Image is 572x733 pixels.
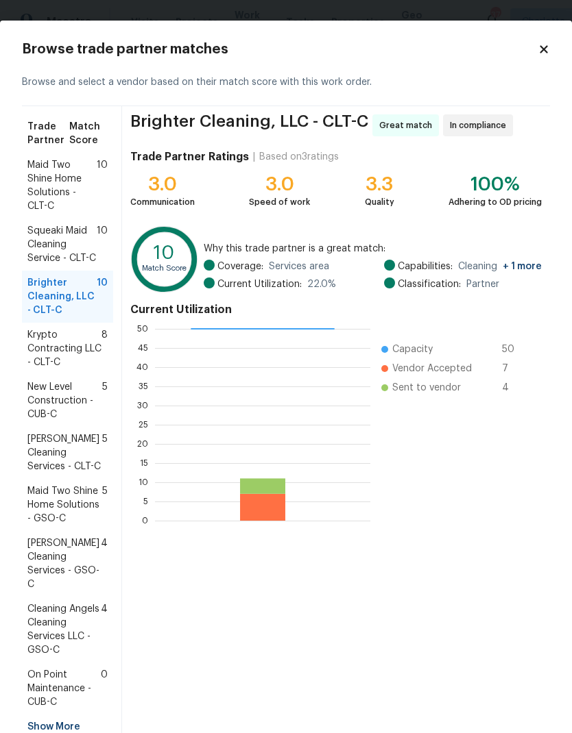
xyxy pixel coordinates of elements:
h2: Browse trade partner matches [22,42,538,56]
span: 5 [102,380,108,421]
span: Vendor Accepted [392,362,472,375]
span: In compliance [450,119,512,132]
span: + 1 more [503,262,542,271]
span: Capacity [392,343,433,356]
div: Quality [365,195,394,209]
text: 45 [138,343,148,351]
text: 30 [137,401,148,409]
span: Brighter Cleaning, LLC - CLT-C [130,114,368,136]
span: 22.0 % [307,277,336,291]
span: Cleaning [458,260,542,273]
text: 20 [137,439,148,447]
span: Squeaki Maid Cleaning Service - CLT-C [27,224,97,265]
span: 5 [102,484,108,525]
div: 3.0 [249,177,310,191]
text: 50 [137,324,148,332]
div: | [249,150,259,164]
span: Maid Two Shine Home Solutions - CLT-C [27,158,97,213]
text: 25 [139,420,148,428]
span: [PERSON_NAME] Cleaning Services - GSO-C [27,536,101,591]
span: On Point Maintenance - CUB-C [27,668,101,709]
span: Brighter Cleaning, LLC - CLT-C [27,276,97,317]
text: 0 [142,516,148,524]
span: 8 [102,328,108,369]
text: 5 [143,497,148,505]
span: Classification: [398,277,461,291]
text: Match Score [142,264,187,272]
div: Browse and select a vendor based on their match score with this work order. [22,59,550,106]
span: Sent to vendor [392,381,461,395]
div: 100% [449,177,542,191]
span: Great match [379,119,438,132]
span: 5 [102,432,108,473]
div: 3.3 [365,177,394,191]
div: Speed of work [249,195,310,209]
span: Current Utilization: [217,277,302,291]
span: Cleaning Angels Cleaning Services LLC - GSO-C [27,602,101,657]
span: 4 [101,602,108,657]
div: Based on 3 ratings [259,150,339,164]
div: 3.0 [130,177,195,191]
span: Krypto Contracting LLC - CLT-C [27,328,102,369]
span: New Level Construction - CUB-C [27,380,102,421]
text: 10 [154,244,174,262]
span: 4 [101,536,108,591]
span: Why this trade partner is a great match: [204,242,542,256]
span: 10 [97,276,108,317]
span: 10 [97,158,108,213]
span: Coverage: [217,260,263,273]
span: Trade Partner [27,120,69,147]
span: 0 [101,668,108,709]
span: 50 [502,343,524,356]
text: 40 [136,362,148,371]
h4: Trade Partner Ratings [130,150,249,164]
span: 7 [502,362,524,375]
span: Partner [466,277,499,291]
span: [PERSON_NAME] Cleaning Services - CLT-C [27,432,102,473]
text: 10 [139,477,148,486]
span: Match Score [69,120,108,147]
span: Services area [269,260,329,273]
h4: Current Utilization [130,303,542,316]
span: 10 [97,224,108,265]
text: 15 [140,458,148,467]
span: 4 [502,381,524,395]
span: Capabilities: [398,260,453,273]
div: Communication [130,195,195,209]
span: Maid Two Shine Home Solutions - GSO-C [27,484,102,525]
div: Adhering to OD pricing [449,195,542,209]
text: 35 [139,382,148,390]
